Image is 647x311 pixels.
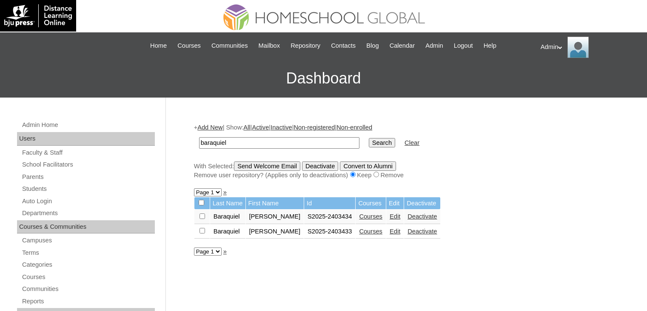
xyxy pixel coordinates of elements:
[369,138,395,147] input: Search
[304,197,355,210] td: Id
[366,41,379,51] span: Blog
[541,37,638,58] div: Admin
[21,259,155,270] a: Categories
[210,210,245,224] td: Baraquiel
[408,213,437,220] a: Deactivate
[484,41,496,51] span: Help
[408,228,437,235] a: Deactivate
[359,213,382,220] a: Courses
[386,197,404,210] td: Edit
[4,59,643,98] h3: Dashboard
[21,196,155,207] a: Auto Login
[286,41,325,51] a: Repository
[356,197,386,210] td: Courses
[21,208,155,219] a: Departments
[210,225,245,239] td: Baraquiel
[146,41,171,51] a: Home
[197,124,222,131] a: Add New
[21,272,155,282] a: Courses
[327,41,360,51] a: Contacts
[223,189,227,196] a: »
[21,172,155,182] a: Parents
[199,137,359,149] input: Search
[450,41,477,51] a: Logout
[294,124,335,131] a: Non-registered
[194,123,615,179] div: + | Show: | | | |
[304,225,355,239] td: S2025-2403433
[21,235,155,246] a: Campuses
[4,4,72,27] img: logo-white.png
[21,147,155,158] a: Faculty & Staff
[567,37,589,58] img: Admin Homeschool Global
[252,124,269,131] a: Active
[425,41,443,51] span: Admin
[254,41,285,51] a: Mailbox
[362,41,383,51] a: Blog
[246,210,304,224] td: [PERSON_NAME]
[21,248,155,258] a: Terms
[390,213,400,220] a: Edit
[271,124,292,131] a: Inactive
[331,41,356,51] span: Contacts
[194,171,615,180] div: Remove user repository? (Applies only to deactivations) Keep Remove
[340,161,396,171] input: Convert to Alumni
[223,248,227,255] a: »
[390,41,415,51] span: Calendar
[21,159,155,170] a: School Facilitators
[390,228,400,235] a: Edit
[291,41,320,51] span: Repository
[210,197,245,210] td: Last Name
[336,124,372,131] a: Non-enrolled
[246,225,304,239] td: [PERSON_NAME]
[21,296,155,307] a: Reports
[421,41,447,51] a: Admin
[177,41,201,51] span: Courses
[173,41,205,51] a: Courses
[21,184,155,194] a: Students
[454,41,473,51] span: Logout
[150,41,167,51] span: Home
[259,41,280,51] span: Mailbox
[21,284,155,294] a: Communities
[405,139,419,146] a: Clear
[243,124,250,131] a: All
[479,41,501,51] a: Help
[194,161,615,180] div: With Selected:
[304,210,355,224] td: S2025-2403434
[359,228,382,235] a: Courses
[17,220,155,234] div: Courses & Communities
[21,120,155,130] a: Admin Home
[207,41,252,51] a: Communities
[302,161,338,171] input: Deactivate
[404,197,440,210] td: Deactivate
[17,132,155,146] div: Users
[246,197,304,210] td: First Name
[234,161,300,171] input: Send Welcome Email
[211,41,248,51] span: Communities
[385,41,419,51] a: Calendar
